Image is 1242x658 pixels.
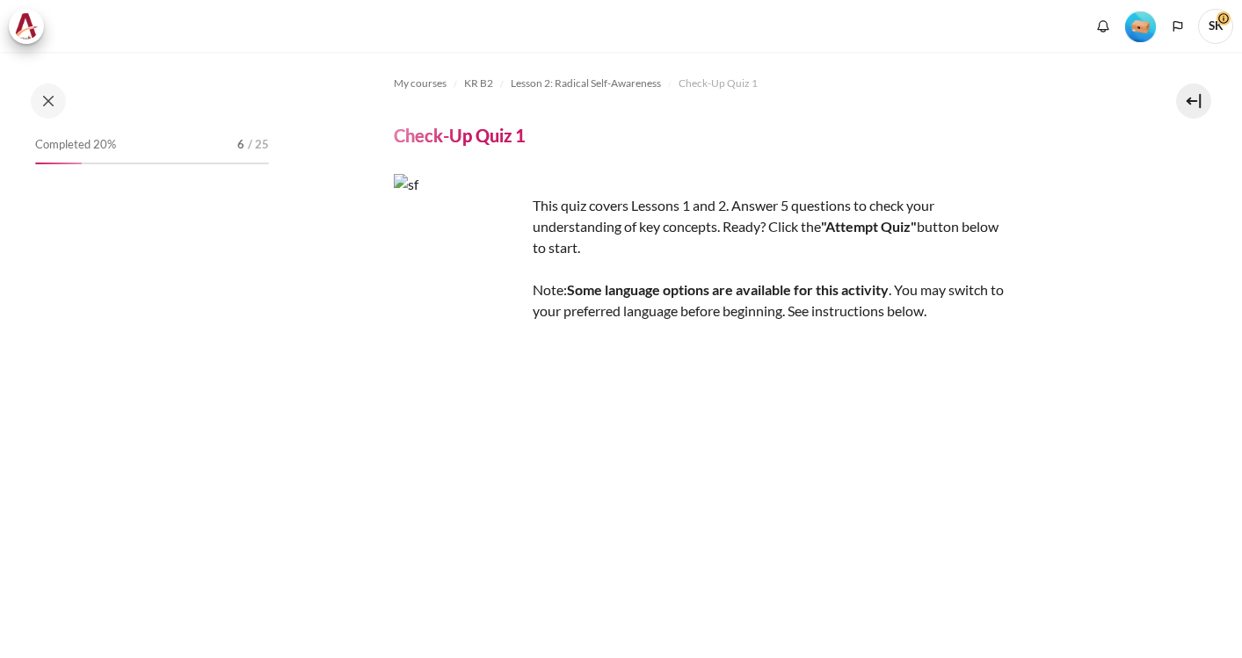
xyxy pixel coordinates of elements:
nav: Navigation bar [394,69,1117,98]
div: Show notification window with no new notifications [1090,13,1116,40]
a: KR B2 [464,73,493,94]
a: Check-Up Quiz 1 [679,73,758,94]
a: Lesson 2: Radical Self-Awareness [511,73,661,94]
img: sf [394,174,526,306]
span: My courses [394,76,447,91]
strong: Some language options are available for this activity [567,281,889,298]
a: Architeck Architeck [9,9,53,44]
span: 6 [237,136,244,154]
img: Level #1 [1125,11,1156,42]
span: Check-Up Quiz 1 [679,76,758,91]
span: / 25 [248,136,269,154]
span: KR B2 [464,76,493,91]
img: Architeck [14,13,39,40]
h4: Check-Up Quiz 1 [394,124,526,147]
a: My courses [394,73,447,94]
div: Level #1 [1125,10,1156,42]
strong: "Attempt Quiz" [821,218,917,235]
a: Level #1 [1118,10,1163,42]
span: Lesson 2: Radical Self-Awareness [511,76,661,91]
a: User menu [1198,9,1233,44]
span: Note: [533,281,567,298]
button: Languages [1165,13,1191,40]
span: Completed 20% [35,136,116,154]
div: 20% [35,163,82,164]
span: SK [1198,9,1233,44]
